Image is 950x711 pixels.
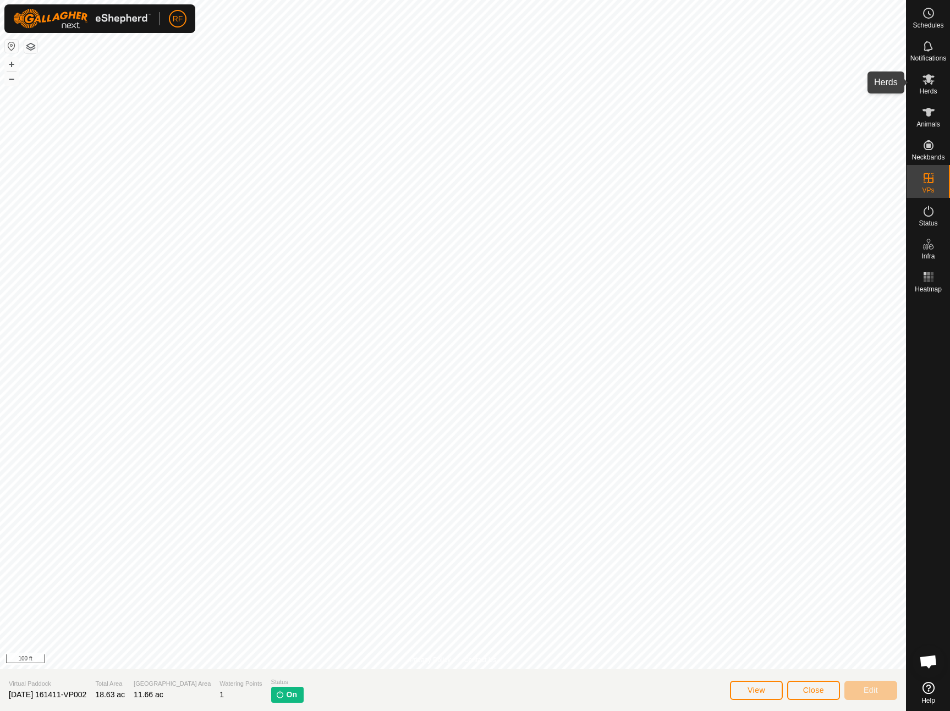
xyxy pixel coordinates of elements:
button: + [5,58,18,71]
img: Gallagher Logo [13,9,151,29]
button: – [5,72,18,85]
span: Status [919,220,937,227]
span: Infra [921,253,935,260]
button: Reset Map [5,40,18,53]
span: 18.63 ac [95,690,125,699]
span: [DATE] 161411-VP002 [9,690,86,699]
span: On [287,689,297,701]
a: Contact Us [464,655,496,665]
span: Edit [864,686,878,695]
span: Heatmap [915,286,942,293]
span: Notifications [910,55,946,62]
span: Virtual Paddock [9,679,86,688]
span: VPs [922,187,934,194]
span: Help [921,697,935,704]
img: turn-on [276,690,284,699]
span: Watering Points [219,679,262,688]
div: Open chat [912,645,945,678]
span: [GEOGRAPHIC_DATA] Area [134,679,211,688]
span: Animals [916,121,940,128]
button: Close [787,681,840,700]
span: Herds [919,88,937,95]
span: Close [803,686,824,695]
a: Privacy Policy [409,655,451,665]
span: View [748,686,765,695]
button: Map Layers [24,40,37,53]
span: 1 [219,690,224,699]
button: View [730,681,783,700]
span: RF [173,13,183,25]
span: Status [271,677,304,687]
span: Total Area [95,679,125,688]
span: Schedules [913,22,943,29]
button: Edit [844,681,897,700]
span: 11.66 ac [134,690,163,699]
span: Neckbands [911,154,944,161]
a: Help [907,677,950,708]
